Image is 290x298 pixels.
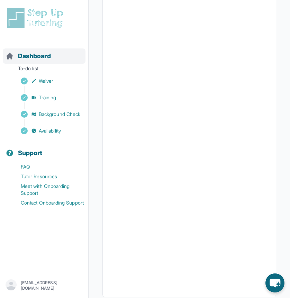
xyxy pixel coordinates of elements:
[39,127,61,134] span: Availability
[6,109,88,119] a: Background Check
[265,273,284,292] button: chat-button
[21,280,83,291] p: [EMAIL_ADDRESS][DOMAIN_NAME]
[18,51,51,61] span: Dashboard
[6,172,88,181] a: Tutor Resources
[39,78,53,84] span: Waiver
[6,198,88,208] a: Contact Onboarding Support
[39,94,56,101] span: Training
[6,93,88,102] a: Training
[18,148,43,158] span: Support
[6,51,51,61] a: Dashboard
[6,126,88,136] a: Availability
[3,40,85,64] button: Dashboard
[3,137,85,161] button: Support
[6,162,88,172] a: FAQ
[6,279,83,292] button: [EMAIL_ADDRESS][DOMAIN_NAME]
[3,65,85,75] p: To-do list
[6,181,88,198] a: Meet with Onboarding Support
[111,5,268,289] iframe: Availability
[39,111,80,118] span: Background Check
[6,7,67,29] img: logo
[6,76,88,86] a: Waiver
